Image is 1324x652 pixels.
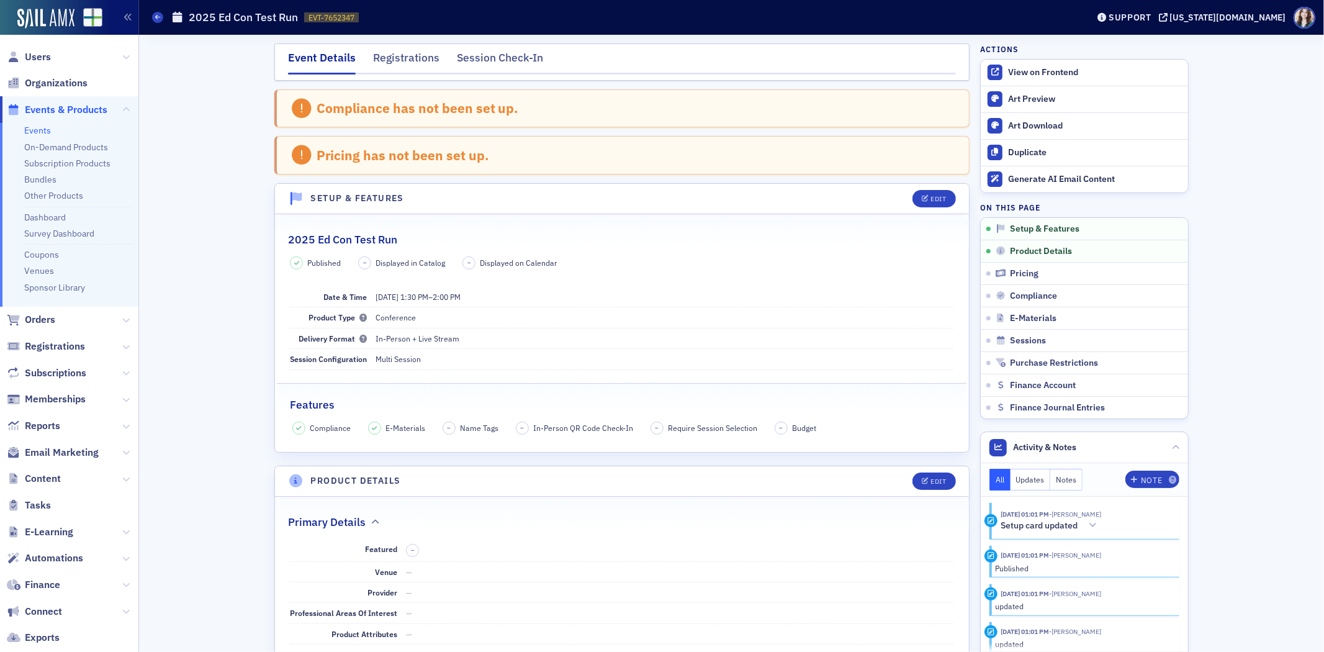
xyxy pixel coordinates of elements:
span: Memberships [25,392,86,406]
span: [DATE] [376,292,399,302]
div: Update [984,587,998,600]
div: Art Preview [1008,94,1182,105]
img: SailAMX [17,9,74,29]
span: Registrations [25,340,85,353]
a: Other Products [24,190,83,201]
span: – [376,292,461,302]
a: Content [7,472,61,486]
span: Displayed in Catalog [376,257,445,268]
div: Event Details [288,50,356,75]
span: E-Learning [25,525,73,539]
span: Finance Account [1011,380,1076,391]
time: 2:00 PM [433,292,461,302]
span: Events & Products [25,103,107,117]
time: 1:30 PM [400,292,428,302]
button: Edit [912,473,955,490]
span: In-Person + Live Stream [376,333,459,343]
span: Subscriptions [25,366,86,380]
span: Name Tags [460,422,498,433]
span: Users [25,50,51,64]
a: Art Preview [981,86,1188,112]
span: Finance [25,578,60,592]
div: updated [996,638,1171,650]
h1: 2025 Ed Con Test Run [189,10,298,25]
a: Email Marketing [7,446,99,460]
h2: 2025 Ed Con Test Run [288,232,397,248]
a: Coupons [24,249,59,260]
span: Automations [25,551,83,565]
div: Compliance has not been set up. [317,100,519,116]
span: Displayed on Calendar [480,257,557,268]
span: Reports [25,419,60,433]
span: Email Marketing [25,446,99,460]
span: Finance Journal Entries [1011,402,1106,414]
a: View on Frontend [981,60,1188,86]
span: Venue [375,567,397,577]
button: Note [1125,471,1179,488]
span: Conference [376,312,416,322]
a: Events & Products [7,103,107,117]
div: Activity [984,550,998,563]
div: Generate AI Email Content [1008,174,1182,185]
a: Survey Dashboard [24,228,94,239]
h4: Setup & Features [311,192,404,205]
div: Activity [984,514,998,527]
span: EVT-7652347 [308,12,354,23]
span: Connect [25,605,62,618]
img: SailAMX [83,8,102,27]
span: – [779,423,783,432]
a: Venues [24,265,54,276]
span: In-Person QR Code Check-In [533,422,633,433]
time: 10/7/2025 01:01 PM [1001,589,1050,598]
span: Product Details [1011,246,1073,257]
span: Require Session Selection [668,422,757,433]
span: – [655,423,659,432]
button: Edit [912,190,955,207]
h2: Primary Details [288,514,366,530]
span: Professional Areas Of Interest [290,608,397,618]
h5: Setup card updated [1001,520,1078,532]
button: All [989,469,1011,491]
time: 10/7/2025 01:01 PM [1001,551,1050,559]
time: 10/7/2025 01:01 PM [1001,627,1050,636]
span: Orders [25,313,55,327]
a: Events [24,125,51,136]
a: Connect [7,605,62,618]
a: Sponsor Library [24,282,85,293]
h4: Actions [980,43,1019,55]
span: Exports [25,631,60,645]
span: Sarah Lowery [1050,510,1102,518]
span: Featured [365,544,397,554]
div: Support [1109,12,1151,23]
a: Registrations [7,340,85,353]
span: Organizations [25,76,88,90]
span: Purchase Restrictions [1011,358,1099,369]
button: [US_STATE][DOMAIN_NAME] [1159,13,1290,22]
a: Users [7,50,51,64]
a: View Homepage [74,8,102,29]
span: – [520,423,524,432]
span: Provider [367,587,397,597]
a: Orders [7,313,55,327]
button: Updates [1011,469,1051,491]
a: Memberships [7,392,86,406]
span: – [363,258,367,267]
h4: Product Details [311,474,401,487]
span: — [406,587,412,597]
a: Art Download [981,112,1188,139]
span: — [406,567,412,577]
span: Product Type [308,312,367,322]
a: Finance [7,578,60,592]
a: On-Demand Products [24,142,108,153]
div: Duplicate [1008,147,1182,158]
span: Tasks [25,499,51,512]
a: Automations [7,551,83,565]
span: Session Configuration [290,354,367,364]
div: Note [1141,477,1162,484]
h4: On this page [980,202,1189,213]
span: Multi Session [376,354,421,364]
div: Art Download [1008,120,1182,132]
button: Duplicate [981,139,1188,166]
div: Edit [931,478,947,485]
